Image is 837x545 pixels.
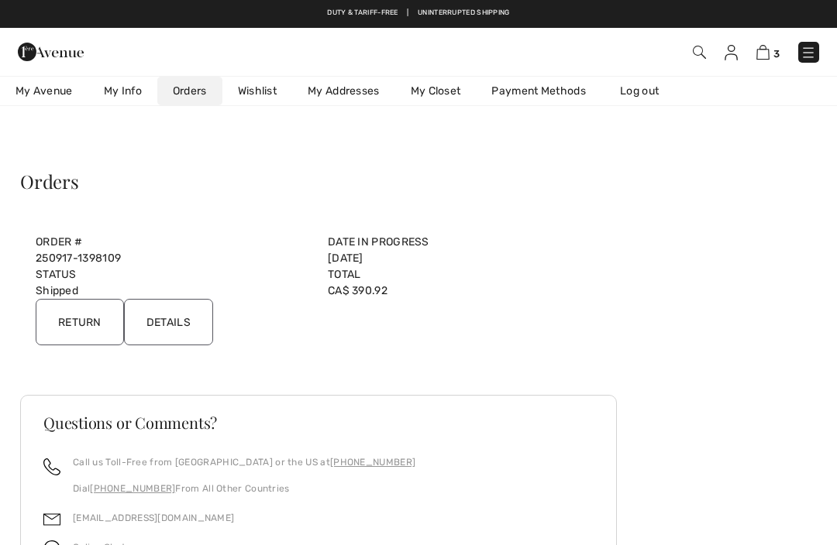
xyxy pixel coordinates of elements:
img: Search [693,46,706,59]
h3: Questions or Comments? [43,415,594,430]
p: Dial From All Other Countries [73,482,415,495]
input: Return [36,299,124,345]
img: call [43,458,60,475]
a: Payment Methods [476,77,601,105]
div: CA$ 390.92 [319,266,611,299]
label: Order # [36,234,309,250]
a: Log out [604,77,690,105]
span: 3 [773,48,780,60]
img: 1ère Avenue [18,36,84,67]
a: Orders [157,77,222,105]
a: 1ère Avenue [18,43,84,58]
img: email [43,511,60,528]
div: Orders [20,172,617,190]
p: Call us Toll-Free from [GEOGRAPHIC_DATA] or the US at [73,455,415,469]
a: My Closet [395,77,477,105]
img: Shopping Bag [756,45,770,60]
a: Wishlist [222,77,292,105]
label: Total [328,266,601,283]
span: My Avenue [15,83,73,99]
input: Details [124,299,213,345]
img: Menu [801,45,816,60]
div: [DATE] [319,234,611,266]
a: 250917-1398109 [36,252,121,265]
div: Shipped [26,266,319,299]
label: Date in Progress [328,234,601,250]
a: [PHONE_NUMBER] [330,457,415,468]
a: Duty & tariff-free | Uninterrupted shipping [327,9,509,16]
img: My Info [725,45,738,60]
a: [PHONE_NUMBER] [90,483,175,494]
a: 3 [756,43,780,61]
label: Status [36,266,309,283]
a: [EMAIL_ADDRESS][DOMAIN_NAME] [73,512,234,523]
a: My Info [88,77,157,105]
a: My Addresses [292,77,395,105]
